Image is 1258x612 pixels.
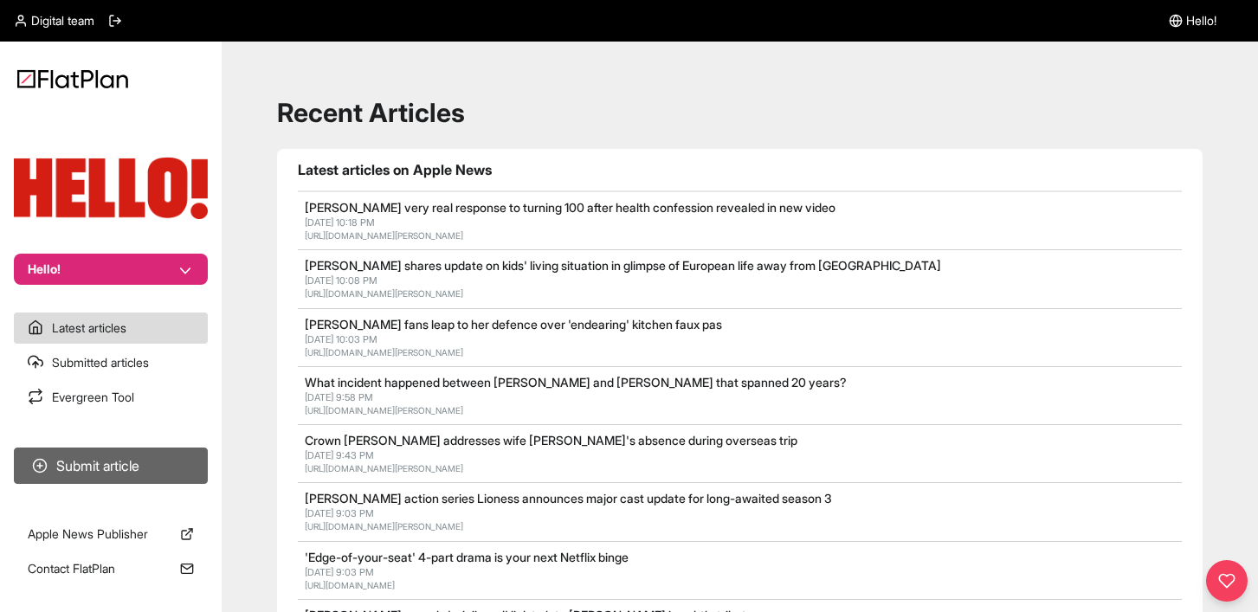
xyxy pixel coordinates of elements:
[305,258,941,273] a: [PERSON_NAME] shares update on kids' living situation in glimpse of European life away from [GEOG...
[14,448,208,484] button: Submit article
[305,449,374,461] span: [DATE] 9:43 PM
[305,333,377,345] span: [DATE] 10:03 PM
[305,230,463,241] a: [URL][DOMAIN_NAME][PERSON_NAME]
[14,312,208,344] a: Latest articles
[31,12,94,29] span: Digital team
[305,433,797,448] a: Crown [PERSON_NAME] addresses wife [PERSON_NAME]'s absence during overseas trip
[305,507,374,519] span: [DATE] 9:03 PM
[1186,12,1216,29] span: Hello!
[298,159,1182,180] h1: Latest articles on Apple News
[14,254,208,285] button: Hello!
[14,158,208,219] img: Publication Logo
[305,391,373,403] span: [DATE] 9:58 PM
[305,566,374,578] span: [DATE] 9:03 PM
[305,375,847,390] a: What incident happened between [PERSON_NAME] and [PERSON_NAME] that spanned 20 years?
[305,463,463,473] a: [URL][DOMAIN_NAME][PERSON_NAME]
[305,200,835,215] a: [PERSON_NAME] very real response to turning 100 after health confession revealed in new video
[305,550,629,564] a: 'Edge-of-your-seat' 4-part drama is your next Netflix binge
[305,317,722,332] a: [PERSON_NAME] fans leap to her defence over 'endearing' kitchen faux pas
[14,382,208,413] a: Evergreen Tool
[305,521,463,531] a: [URL][DOMAIN_NAME][PERSON_NAME]
[305,216,375,229] span: [DATE] 10:18 PM
[305,580,395,590] a: [URL][DOMAIN_NAME]
[305,491,832,506] a: [PERSON_NAME] action series Lioness announces major cast update for long-awaited season 3
[277,97,1203,128] h1: Recent Articles
[14,553,208,584] a: Contact FlatPlan
[14,519,208,550] a: Apple News Publisher
[14,347,208,378] a: Submitted articles
[17,69,128,88] img: Logo
[305,347,463,358] a: [URL][DOMAIN_NAME][PERSON_NAME]
[305,274,377,287] span: [DATE] 10:08 PM
[305,288,463,299] a: [URL][DOMAIN_NAME][PERSON_NAME]
[305,405,463,416] a: [URL][DOMAIN_NAME][PERSON_NAME]
[14,12,94,29] a: Digital team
